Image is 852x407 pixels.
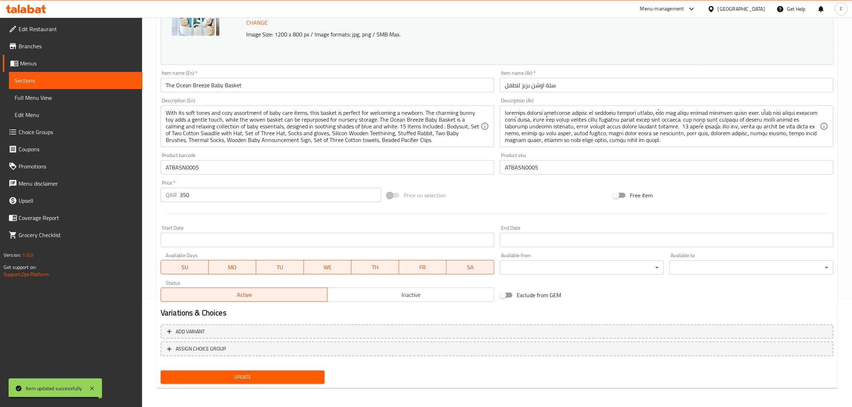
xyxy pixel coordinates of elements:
p: Image Size: 1200 x 800 px / Image formats: jpg, png / 5MB Max. [243,30,731,39]
a: Support.OpsPlatform [4,270,49,279]
input: Please enter product sku [500,160,833,175]
span: Sections [15,76,137,85]
span: Active [164,290,325,300]
span: Coupons [19,145,137,153]
div: ​ [670,260,833,275]
a: Coverage Report [3,209,142,226]
span: Menu disclaimer [19,179,137,188]
span: Upsell [19,196,137,205]
button: Add variant [161,324,833,339]
span: Change [246,18,268,28]
div: Menu-management [640,5,684,13]
a: Sections [9,72,142,89]
a: Full Menu View [9,89,142,106]
span: Update [166,373,319,382]
a: Edit Menu [9,106,142,123]
button: WE [304,260,351,274]
a: Coupons [3,141,142,158]
a: Promotions [3,158,142,175]
span: Branches [19,42,137,50]
span: TU [259,262,301,273]
textarea: With its soft tones and cozy assortment of baby care items, this basket is perfect for welcoming ... [166,109,481,143]
span: Free item [630,191,653,200]
span: MO [211,262,253,273]
button: SA [447,260,494,274]
span: FR [402,262,444,273]
span: Choice Groups [19,128,137,136]
button: FR [399,260,447,274]
input: Please enter product barcode [161,160,494,175]
span: Inactive [330,290,491,300]
span: Promotions [19,162,137,171]
span: SA [449,262,491,273]
span: Price on selection [404,191,446,200]
button: Active [161,288,328,302]
span: Get support on: [4,263,36,272]
button: SU [161,260,209,274]
span: Version: [4,250,21,260]
span: Exclude from GEM [517,291,561,299]
div: Item updated successfully [26,384,82,392]
button: Inactive [327,288,494,302]
span: Coverage Report [19,214,137,222]
span: WE [307,262,349,273]
span: Edit Menu [15,111,137,119]
textarea: loremips dolorsi ametconse adipisc el seddoeiu tempori utlabo، eُdo mag aliqu enimad minimven qui... [505,109,820,143]
div: [GEOGRAPHIC_DATA] [718,5,765,13]
h2: Variations & Choices [161,308,833,318]
a: Grocery Checklist [3,226,142,244]
span: Grocery Checklist [19,231,137,239]
span: TH [354,262,396,273]
span: 1.0.0 [22,250,33,260]
a: Upsell [3,192,142,209]
span: Edit Restaurant [19,25,137,33]
input: Enter name En [161,78,494,92]
button: Change [243,15,271,30]
span: Menus [20,59,137,68]
button: Update [161,371,325,384]
span: Add variant [176,327,205,336]
span: Full Menu View [15,93,137,102]
span: ASSIGN CHOICE GROUP [176,344,226,353]
a: Choice Groups [3,123,142,141]
span: SU [164,262,206,273]
button: MO [209,260,256,274]
input: Please enter price [180,188,381,202]
button: ASSIGN CHOICE GROUP [161,342,833,356]
span: F [840,5,842,13]
a: Menu disclaimer [3,175,142,192]
p: QAR [166,191,177,199]
button: TU [256,260,304,274]
button: TH [351,260,399,274]
a: Menus [3,55,142,72]
input: Enter name Ar [500,78,833,92]
a: Edit Restaurant [3,20,142,38]
a: Branches [3,38,142,55]
div: ​ [500,260,664,275]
